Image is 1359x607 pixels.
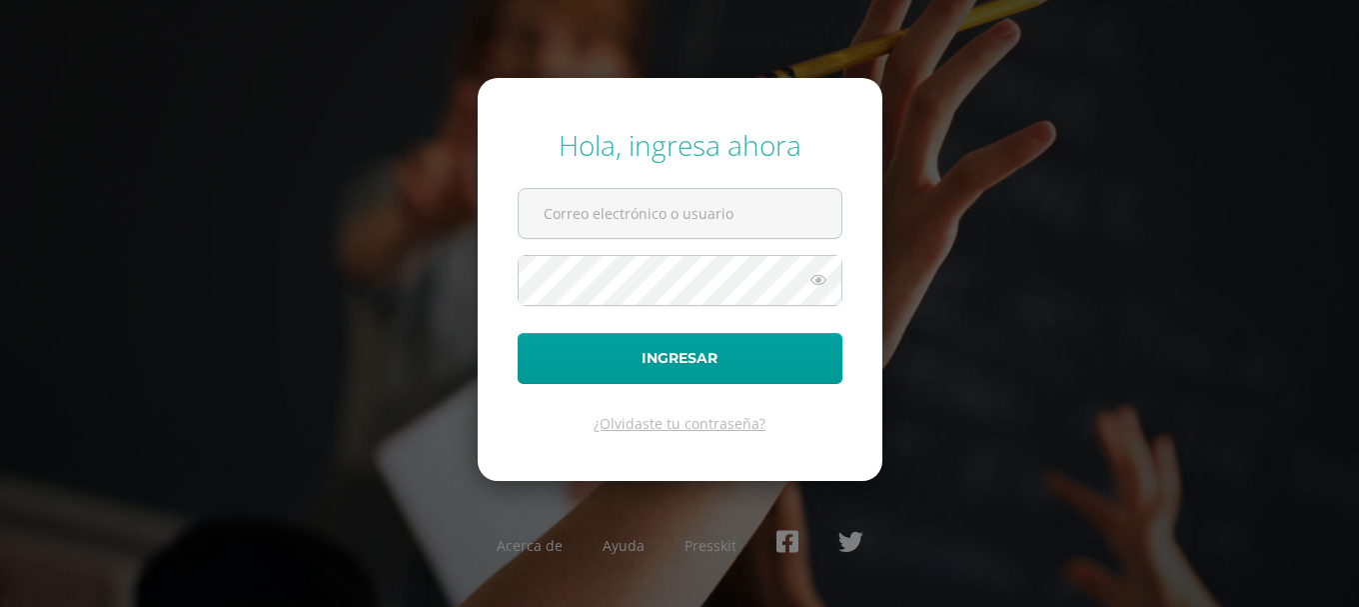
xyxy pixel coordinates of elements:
[497,536,563,555] a: Acerca de
[684,536,736,555] a: Presskit
[594,414,765,433] a: ¿Olvidaste tu contraseña?
[518,333,842,384] button: Ingresar
[519,189,841,238] input: Correo electrónico o usuario
[603,536,645,555] a: Ayuda
[518,126,842,164] div: Hola, ingresa ahora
